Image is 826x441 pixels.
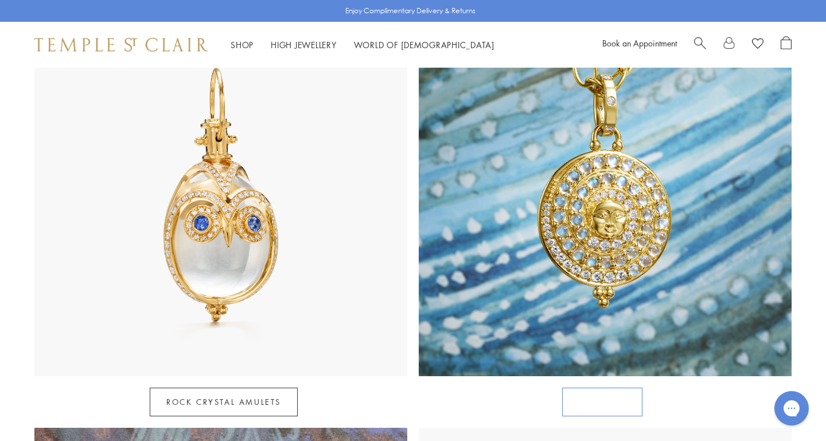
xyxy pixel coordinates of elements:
a: Open Shopping Bag [781,36,792,53]
a: View Wishlist [752,36,763,53]
p: Enjoy Complimentary Delivery & Returns [345,5,476,17]
a: Rock Crystal Amulets [150,388,298,416]
iframe: Gorgias live chat messenger [769,387,815,430]
a: Book an Appointment [602,37,677,49]
nav: Main navigation [231,38,494,52]
a: World of [DEMOGRAPHIC_DATA]World of [DEMOGRAPHIC_DATA] [354,39,494,50]
a: Search [694,36,706,53]
a: ShopShop [231,39,254,50]
a: Celestial [562,388,642,416]
a: High JewelleryHigh Jewellery [271,39,337,50]
img: Temple St. Clair [34,38,208,52]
